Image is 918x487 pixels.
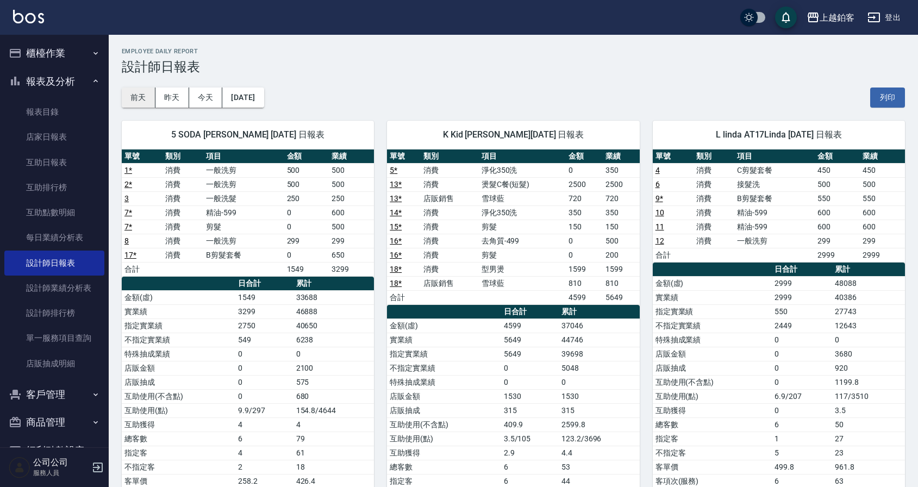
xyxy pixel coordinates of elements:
td: 600 [815,220,860,234]
td: 消費 [421,177,479,191]
button: 上越鉑客 [802,7,859,29]
td: 消費 [694,205,734,220]
td: 2999 [772,276,832,290]
span: K Kid [PERSON_NAME][DATE] 日報表 [400,129,626,140]
th: 累計 [559,305,640,319]
td: 40386 [832,290,905,304]
td: 0 [284,220,329,234]
td: 450 [815,163,860,177]
table: a dense table [387,149,639,305]
td: 客單價 [653,460,772,474]
td: 指定客 [122,446,235,460]
td: 3.5/105 [501,432,559,446]
td: 600 [860,220,905,234]
td: 4 [293,417,374,432]
td: 0 [772,403,832,417]
td: 互助使用(點) [653,389,772,403]
span: L linda AT17Linda [DATE] 日報表 [666,129,892,140]
th: 日合計 [772,263,832,277]
td: 特殊抽成業績 [653,333,772,347]
td: 淨化350洗 [479,205,566,220]
td: 精油-599 [734,205,815,220]
td: 37046 [559,319,640,333]
a: 單一服務項目查詢 [4,326,104,351]
td: 5649 [603,290,640,304]
a: 設計師排行榜 [4,301,104,326]
td: 消費 [421,163,479,177]
td: 1 [772,432,832,446]
button: 客戶管理 [4,380,104,409]
td: 0 [566,234,603,248]
td: 雪球藍 [479,191,566,205]
td: 合計 [387,290,421,304]
a: 店家日報表 [4,124,104,149]
button: [DATE] [222,88,264,108]
td: 2 [235,460,293,474]
td: 4599 [566,290,603,304]
td: 499.8 [772,460,832,474]
td: 23 [832,446,905,460]
td: 互助使用(不含點) [122,389,235,403]
a: 互助點數明細 [4,200,104,225]
td: 4 [235,417,293,432]
td: 0 [501,375,559,389]
td: 500 [329,177,374,191]
td: 0 [235,389,293,403]
td: 409.9 [501,417,559,432]
td: 互助使用(不含點) [653,375,772,389]
td: 350 [566,205,603,220]
td: 2100 [293,361,374,375]
button: 登出 [863,8,905,28]
a: 互助排行榜 [4,175,104,200]
td: 消費 [163,248,203,262]
td: 消費 [163,177,203,191]
td: 0 [559,375,640,389]
td: 550 [772,304,832,319]
th: 類別 [694,149,734,164]
td: 0 [235,375,293,389]
td: 350 [603,163,640,177]
td: 型男燙 [479,262,566,276]
td: 650 [329,248,374,262]
td: 4 [235,446,293,460]
a: 報表目錄 [4,99,104,124]
td: 0 [772,333,832,347]
td: 315 [559,403,640,417]
td: 消費 [694,163,734,177]
td: 27 [832,432,905,446]
th: 類別 [421,149,479,164]
a: 6 [655,180,660,189]
td: 680 [293,389,374,403]
button: 列印 [870,88,905,108]
td: 1199.8 [832,375,905,389]
td: 40650 [293,319,374,333]
td: 消費 [421,205,479,220]
td: 123.2/3696 [559,432,640,446]
td: 剪髮 [479,248,566,262]
td: 575 [293,375,374,389]
td: 總客數 [387,460,501,474]
td: 299 [815,234,860,248]
td: 250 [329,191,374,205]
td: 500 [284,177,329,191]
td: 0 [293,347,374,361]
td: 消費 [694,220,734,234]
a: 12 [655,236,664,245]
td: 店販銷售 [421,276,479,290]
td: 2.9 [501,446,559,460]
td: 720 [566,191,603,205]
td: 3299 [235,304,293,319]
td: 500 [329,220,374,234]
td: 指定客 [653,432,772,446]
td: 6 [772,417,832,432]
td: 299 [860,234,905,248]
td: 店販金額 [122,361,235,375]
td: 117/3510 [832,389,905,403]
th: 日合計 [235,277,293,291]
td: 2999 [860,248,905,262]
td: 1530 [501,389,559,403]
td: 600 [329,205,374,220]
td: 不指定實業績 [387,361,501,375]
p: 服務人員 [33,468,89,478]
td: 500 [284,163,329,177]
